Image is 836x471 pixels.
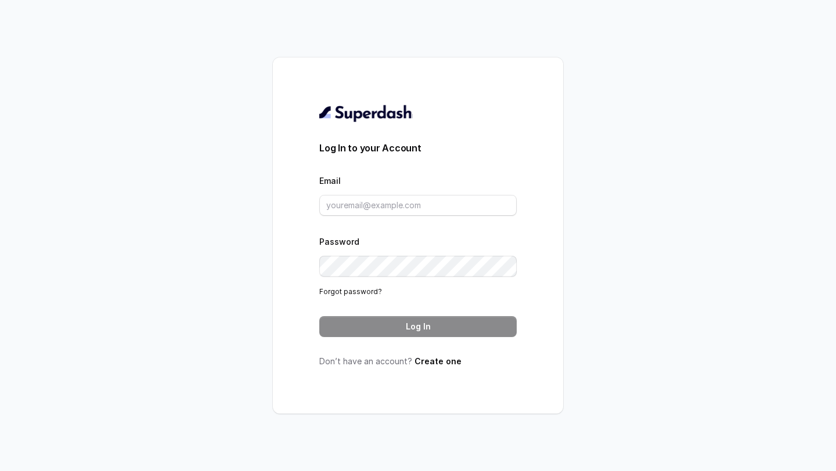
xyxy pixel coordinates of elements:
p: Don’t have an account? [319,356,517,367]
input: youremail@example.com [319,195,517,216]
label: Email [319,176,341,186]
img: light.svg [319,104,413,122]
a: Create one [415,356,462,366]
a: Forgot password? [319,287,382,296]
button: Log In [319,316,517,337]
label: Password [319,237,359,247]
h3: Log In to your Account [319,141,517,155]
